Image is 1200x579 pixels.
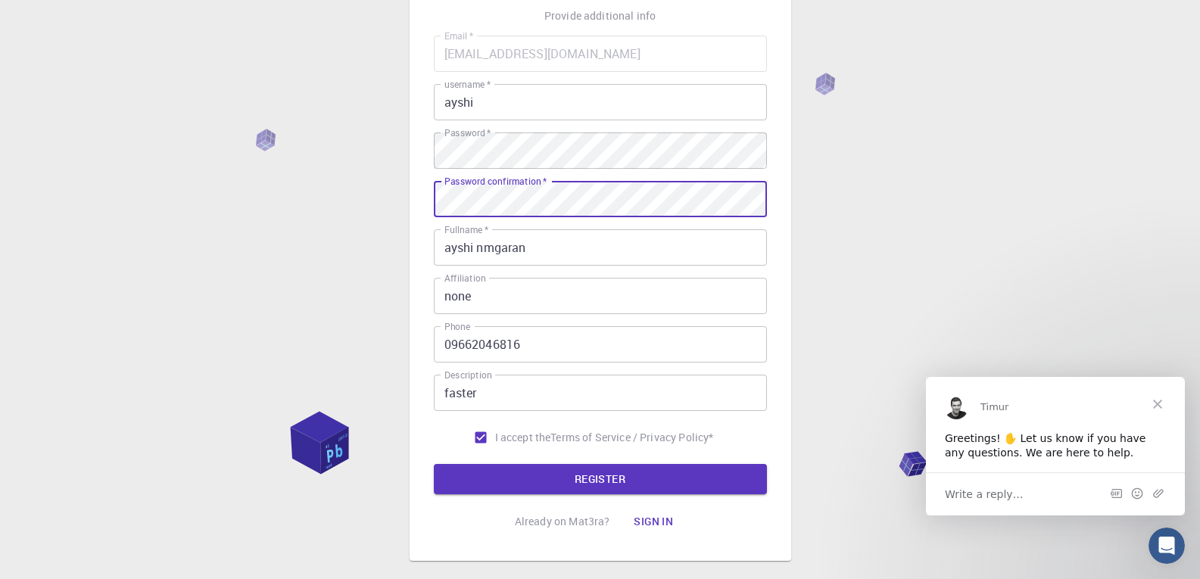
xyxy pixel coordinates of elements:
[444,369,492,381] label: Description
[444,175,547,188] label: Password confirmation
[444,223,488,236] label: Fullname
[444,30,473,42] label: Email
[444,320,470,333] label: Phone
[544,8,656,23] p: Provide additional info
[550,430,713,445] p: Terms of Service / Privacy Policy *
[444,78,491,91] label: username
[515,514,610,529] p: Already on Mat3ra?
[444,272,485,285] label: Affiliation
[1149,528,1185,564] iframe: Intercom live chat
[926,377,1185,515] iframe: Intercom live chat message
[495,430,551,445] span: I accept the
[444,126,491,139] label: Password
[434,464,767,494] button: REGISTER
[622,506,685,537] button: Sign in
[550,430,713,445] a: Terms of Service / Privacy Policy*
